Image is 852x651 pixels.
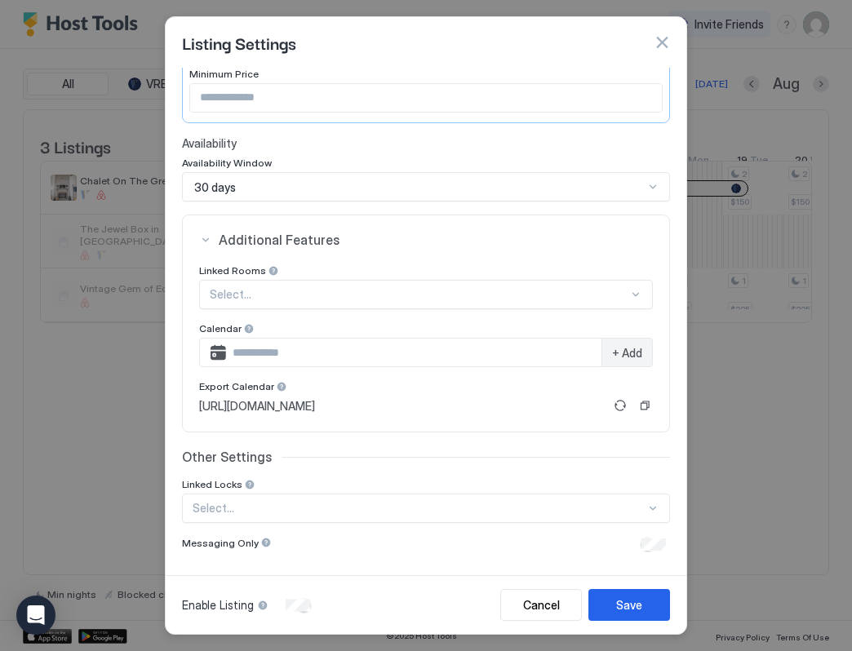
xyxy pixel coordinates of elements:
[226,339,601,366] input: Input Field
[616,596,642,613] div: Save
[588,589,670,621] button: Save
[183,215,669,264] button: Additional Features
[182,598,254,613] span: Enable Listing
[610,396,630,415] button: Refresh
[16,596,55,635] div: Open Intercom Messenger
[182,478,242,490] span: Linked Locks
[199,380,274,392] span: Export Calendar
[199,399,604,414] a: [URL][DOMAIN_NAME]
[199,322,242,334] span: Calendar
[199,264,266,277] span: Linked Rooms
[637,397,653,414] button: Copy
[612,346,642,361] span: + Add
[194,180,236,195] span: 30 days
[189,68,259,80] span: Minimum Price
[190,84,662,112] input: Input Field
[182,449,272,465] span: Other Settings
[182,537,259,549] span: Messaging Only
[500,589,582,621] button: Cancel
[183,264,669,432] section: Additional Features
[182,136,670,151] span: Availability
[182,157,272,169] span: Availability Window
[182,30,296,55] span: Listing Settings
[219,232,653,248] span: Additional Features
[199,399,315,414] span: [URL][DOMAIN_NAME]
[523,596,560,613] div: Cancel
